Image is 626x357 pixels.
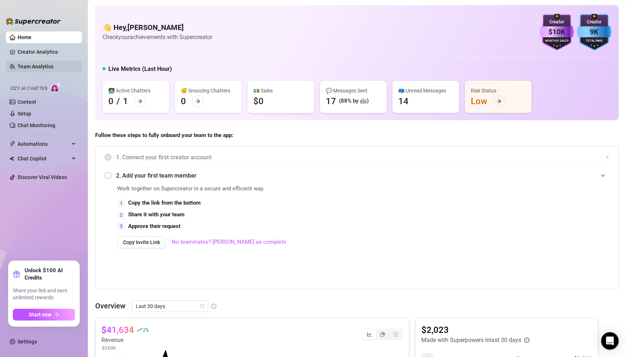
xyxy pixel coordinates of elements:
[181,87,236,95] div: 😴 Snoozing Chatters
[18,153,70,164] span: Chat Copilot
[18,339,37,345] a: Settings
[123,239,160,245] span: Copy Invite Link
[116,153,610,162] span: 1. Connect your first creator account
[128,200,201,206] strong: Copy the link from the bottom
[601,332,619,350] div: Open Intercom Messenger
[253,87,308,95] div: 💵 Sales
[577,19,611,26] div: Creator
[181,95,186,107] div: 0
[540,19,574,26] div: Creator
[18,99,36,105] a: Content
[108,87,163,95] div: 👩‍💻 Active Chatters
[95,132,233,138] strong: Follow these steps to fully onboard your team to the app:
[577,14,611,50] img: blue-badge-DgoSNQY1.svg
[540,39,574,43] div: Monthly Sales
[95,300,126,311] article: Overview
[18,122,55,128] a: Chat Monitoring
[393,332,398,337] span: dollar-circle
[421,324,529,336] article: $2,023
[25,267,75,281] strong: Unlock $100 AI Credits
[137,99,142,104] span: arrow-right
[117,199,125,207] div: 1
[380,332,385,337] span: pie-chart
[471,87,526,95] div: Risk Status
[211,304,216,309] span: info-circle
[117,236,166,248] button: Copy Invite Link
[605,155,610,159] span: collapsed
[108,95,113,107] div: 0
[117,211,125,219] div: 2
[540,14,574,50] img: purple-badge-B9DA21FR.svg
[103,33,212,42] article: Check your achievements with Supercreator
[601,173,605,178] span: expanded
[463,185,610,278] iframe: Adding Team Members
[123,95,128,107] div: 1
[10,156,14,161] img: Chat Copilot
[54,312,59,317] span: arrow-right
[104,148,610,166] div: 1. Connect your first creator account
[13,287,75,301] span: Share your link and earn unlimited rewards
[128,223,180,229] strong: Approve their request
[326,87,381,95] div: 💬 Messages Sent
[326,95,336,107] div: 17
[18,138,70,150] span: Automations
[103,22,212,33] h4: 👋 Hey, [PERSON_NAME]
[496,99,502,104] span: arrow-right
[101,336,148,345] article: Revenue
[18,34,31,40] a: Home
[18,174,67,180] a: Discover Viral Videos
[6,18,61,25] img: logo-BBDzfeDw.svg
[108,65,172,73] h5: Live Metrics (Last Hour)
[104,167,610,185] div: 2. Add your first team member
[253,95,264,107] div: $0
[577,39,611,43] div: Total Fans
[143,326,148,333] span: 2 %
[10,85,47,92] span: Izzy AI Chatter
[421,336,521,345] article: Made with Superpowers in last 30 days
[13,309,75,320] button: Start nowarrow-right
[172,238,286,247] a: No teammates? [PERSON_NAME] as complete
[398,87,453,95] div: 📪 Unread Messages
[577,26,611,38] div: 9K
[128,211,185,218] strong: Share it with your team
[136,301,204,312] span: Last 30 days
[10,141,15,147] span: thunderbolt
[18,111,31,117] a: Setup
[398,95,409,107] div: 14
[137,327,142,333] span: rise
[13,270,20,278] span: gift
[18,46,76,58] a: Creator Analytics
[200,304,204,308] span: calendar
[367,332,372,337] span: line-chart
[540,26,574,38] div: $10K
[117,185,445,193] span: Work together on Supercreator in a secure and efficient way.
[50,82,62,93] img: AI Chatter
[362,328,403,340] div: segmented control
[18,64,53,69] a: Team Analytics
[339,97,369,106] div: (88% by 🤖)
[524,338,529,343] span: info-circle
[116,171,610,180] span: 2. Add your first team member
[117,222,125,230] div: 3
[29,312,51,318] span: Start now
[101,324,134,336] article: $41,634
[195,99,200,104] span: arrow-right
